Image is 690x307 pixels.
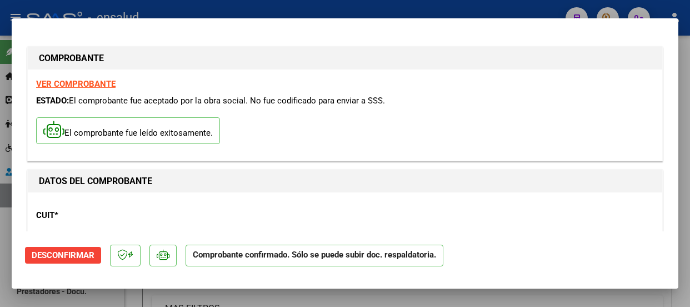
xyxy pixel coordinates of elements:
[39,176,152,186] strong: DATOS DEL COMPROBANTE
[39,53,104,63] strong: COMPROBANTE
[36,96,69,106] span: ESTADO:
[36,209,222,222] p: CUIT
[652,269,679,296] iframe: Intercom live chat
[36,117,220,145] p: El comprobante fue leído exitosamente.
[69,96,385,106] span: El comprobante fue aceptado por la obra social. No fue codificado para enviar a SSS.
[186,245,443,266] p: Comprobante confirmado. Sólo se puede subir doc. respaldatoria.
[25,247,101,264] button: Desconfirmar
[32,250,94,260] span: Desconfirmar
[36,79,116,89] a: VER COMPROBANTE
